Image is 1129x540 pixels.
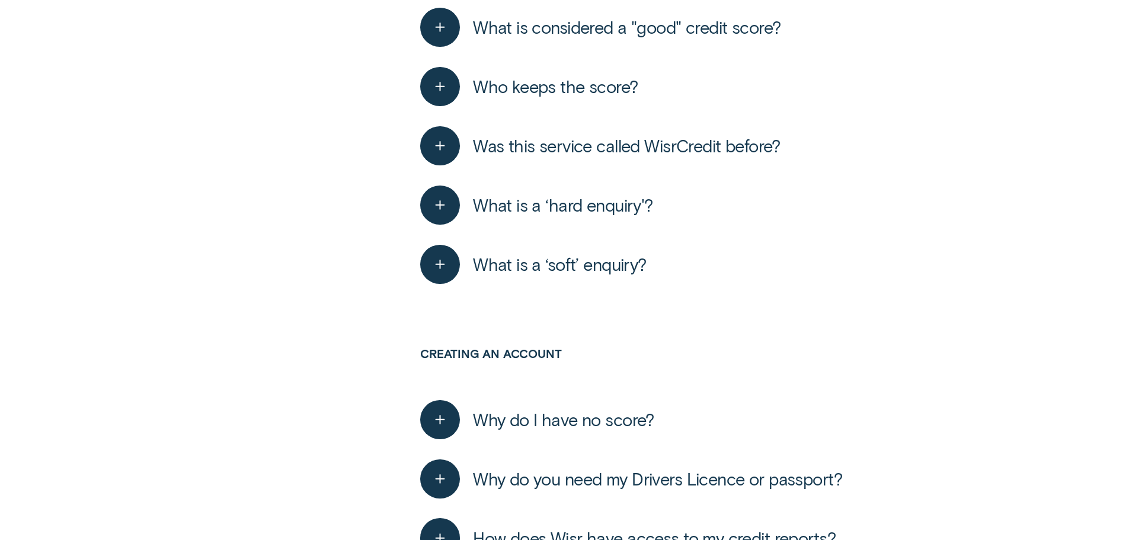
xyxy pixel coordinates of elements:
[420,126,781,166] button: Was this service called WisrCredit before?
[420,186,653,225] button: What is a ‘hard enquiry'?
[420,245,646,285] button: What is a ‘soft’ enquiry?
[473,194,653,216] span: What is a ‘hard enquiry'?
[420,400,654,440] button: Why do I have no score?
[473,254,647,275] span: What is a ‘soft’ enquiry?
[473,76,638,97] span: Who keeps the score?
[473,135,781,156] span: Was this service called WisrCredit before?
[420,347,1010,390] h3: Creating an account
[473,468,842,490] span: Why do you need my Drivers Licence or passport?
[420,459,842,499] button: Why do you need my Drivers Licence or passport?
[420,67,638,107] button: Who keeps the score?
[473,409,654,430] span: Why do I have no score?
[420,8,781,47] button: What is considered a "good" credit score?
[473,17,781,38] span: What is considered a "good" credit score?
